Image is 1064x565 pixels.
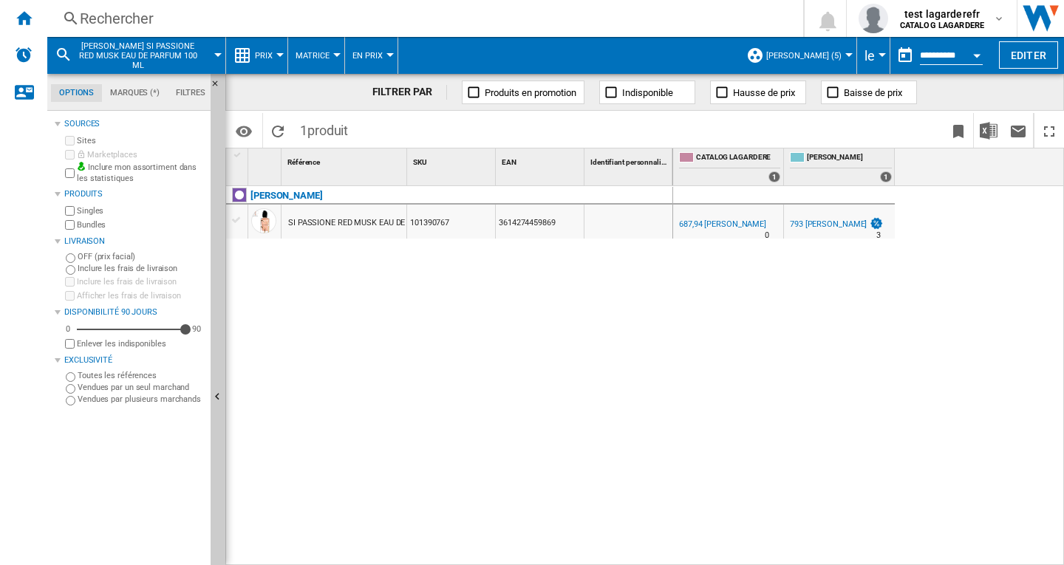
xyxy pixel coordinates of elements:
[676,148,783,185] div: CATALOG LAGARDERE 1 offers sold by CATALOG LAGARDERE
[15,46,33,64] img: alerts-logo.svg
[502,158,516,166] span: EAN
[869,217,884,230] img: promotionV3.png
[77,135,205,146] label: Sites
[233,37,280,74] div: Prix
[66,396,75,405] input: Vendues par plusieurs marchands
[352,37,390,74] button: En Prix
[372,85,448,100] div: FILTRER PAR
[77,162,86,171] img: mysite-bg-18x18.png
[80,8,765,29] div: Rechercher
[768,171,780,182] div: 1 offers sold by CATALOG LAGARDERE
[77,290,205,301] label: Afficher les frais de livraison
[296,51,330,61] span: Matrice
[78,41,197,70] span: GIORGIO ARMANI SI PASSIONE RED MUSK EAU DE PARFUM 100 ML
[51,84,102,102] md-tab-item: Options
[64,236,205,247] div: Livraison
[499,148,584,171] div: EAN Sort None
[859,4,888,33] img: profile.jpg
[77,338,205,349] label: Enlever les indisponibles
[229,117,259,144] button: Options
[733,87,795,98] span: Hausse de prix
[980,122,997,140] img: excel-24x24.png
[352,51,383,61] span: En Prix
[65,220,75,230] input: Bundles
[964,40,990,66] button: Open calendar
[188,323,205,335] div: 90
[66,253,75,263] input: OFF (prix facial)
[78,382,205,393] label: Vendues par un seul marchand
[1003,113,1033,148] button: Envoyer ce rapport par email
[900,7,984,21] span: test lagarderefr
[284,148,406,171] div: Référence Sort None
[78,370,205,381] label: Toutes les références
[66,384,75,394] input: Vendues par un seul marchand
[413,158,427,166] span: SKU
[77,219,205,230] label: Bundles
[590,158,669,166] span: Identifiant personnalisé
[599,81,695,104] button: Indisponible
[64,118,205,130] div: Sources
[974,113,1003,148] button: Télécharger au format Excel
[66,265,75,275] input: Inclure les frais de livraison
[407,205,495,239] div: 101390767
[64,355,205,366] div: Exclusivité
[496,205,584,239] div: 3614274459869
[679,219,766,229] div: 687,94 [PERSON_NAME]
[287,158,320,166] span: Référence
[65,291,75,301] input: Afficher les frais de livraison
[251,148,281,171] div: Sort None
[766,51,842,61] span: [PERSON_NAME] (5)
[65,136,75,145] input: Sites
[876,228,881,243] div: Délai de livraison : 3 jours
[790,219,867,229] div: 793 [PERSON_NAME]
[284,148,406,171] div: Sort None
[807,152,892,165] span: [PERSON_NAME]
[250,187,323,205] div: Cliquez pour filtrer sur cette marque
[787,148,895,185] div: [PERSON_NAME] 1 offers sold by RO DOUGLAS
[677,217,766,232] div: 687,94 [PERSON_NAME]
[944,113,973,148] button: Créer un favoris
[900,21,984,30] b: CATALOG LAGARDERE
[77,205,205,216] label: Singles
[65,277,75,287] input: Inclure les frais de livraison
[65,206,75,216] input: Singles
[746,37,849,74] div: [PERSON_NAME] (5)
[288,206,468,240] div: SI PASSIONE RED MUSK EAU DE PARFUM 100 ML
[62,323,74,335] div: 0
[55,37,218,74] div: [PERSON_NAME] SI PASSIONE RED MUSK EAU DE PARFUM 100 ML
[77,149,205,160] label: Marketplaces
[765,228,769,243] div: Délai de livraison : 0 jour
[307,123,348,138] span: produit
[485,87,576,98] span: Produits en promotion
[65,164,75,182] input: Inclure mon assortiment dans les statistiques
[102,84,168,102] md-tab-item: Marques (*)
[622,87,673,98] span: Indisponible
[788,217,884,232] div: 793 [PERSON_NAME]
[255,51,273,61] span: Prix
[999,41,1058,69] button: Editer
[78,251,205,262] label: OFF (prix facial)
[696,152,780,165] span: CATALOG LAGARDERE
[821,81,917,104] button: Baisse de prix
[1034,113,1064,148] button: Plein écran
[710,81,806,104] button: Hausse de prix
[64,307,205,318] div: Disponibilité 90 Jours
[64,188,205,200] div: Produits
[587,148,672,171] div: Sort None
[263,113,293,148] button: Recharger
[78,263,205,274] label: Inclure les frais de livraison
[66,372,75,382] input: Toutes les références
[880,171,892,182] div: 1 offers sold by RO DOUGLAS
[410,148,495,171] div: SKU Sort None
[77,162,205,185] label: Inclure mon assortiment dans les statistiques
[77,276,205,287] label: Inclure les frais de livraison
[78,37,212,74] button: [PERSON_NAME] SI PASSIONE RED MUSK EAU DE PARFUM 100 ML
[410,148,495,171] div: Sort None
[864,48,875,64] span: le
[499,148,584,171] div: Sort None
[864,37,882,74] button: le
[296,37,337,74] button: Matrice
